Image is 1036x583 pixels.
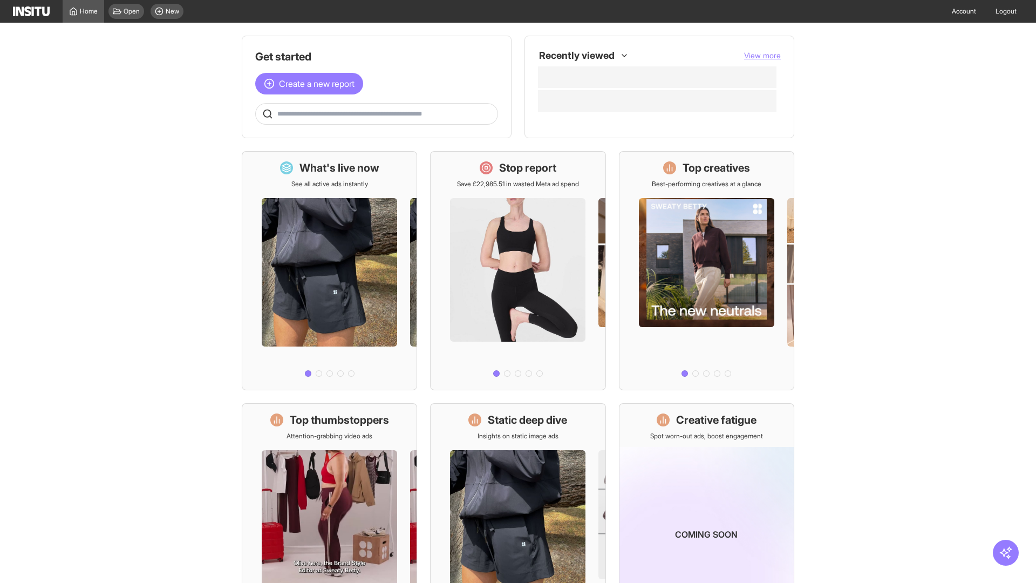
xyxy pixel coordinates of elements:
[13,6,50,16] img: Logo
[478,432,558,440] p: Insights on static image ads
[291,180,368,188] p: See all active ads instantly
[287,432,372,440] p: Attention-grabbing video ads
[166,7,179,16] span: New
[290,412,389,428] h1: Top thumbstoppers
[279,77,355,90] span: Create a new report
[80,7,98,16] span: Home
[430,151,605,390] a: Stop reportSave £22,985.51 in wasted Meta ad spend
[255,49,498,64] h1: Get started
[652,180,761,188] p: Best-performing creatives at a glance
[457,180,579,188] p: Save £22,985.51 in wasted Meta ad spend
[619,151,794,390] a: Top creativesBest-performing creatives at a glance
[744,50,781,61] button: View more
[242,151,417,390] a: What's live nowSee all active ads instantly
[255,73,363,94] button: Create a new report
[124,7,140,16] span: Open
[744,51,781,60] span: View more
[299,160,379,175] h1: What's live now
[683,160,750,175] h1: Top creatives
[488,412,567,428] h1: Static deep dive
[499,160,556,175] h1: Stop report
